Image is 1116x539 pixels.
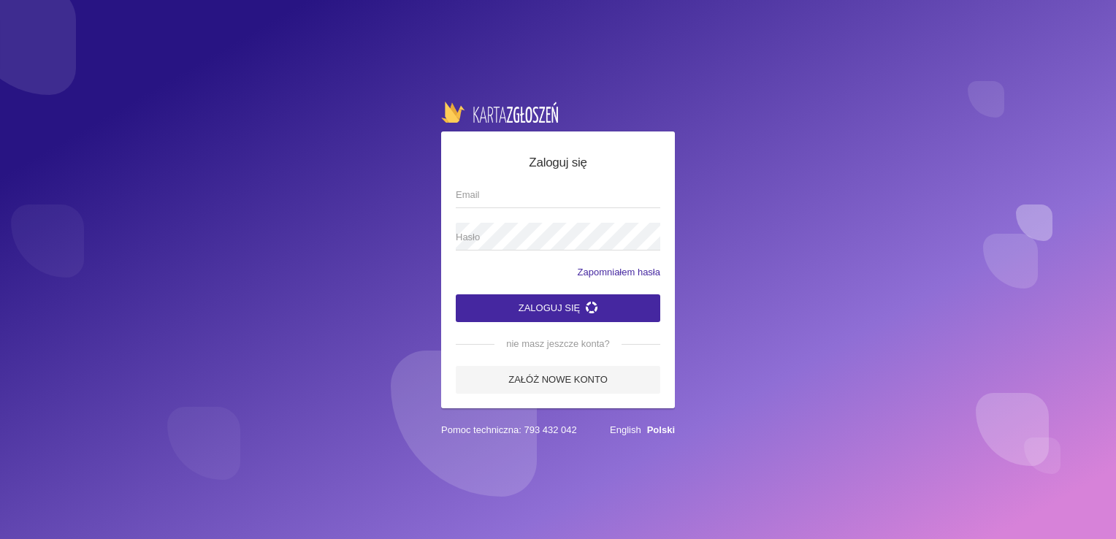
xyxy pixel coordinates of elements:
[610,424,641,435] a: English
[456,366,660,394] a: Załóż nowe konto
[456,180,660,208] input: Email
[441,423,577,437] span: Pomoc techniczna: 793 432 042
[456,153,660,172] h5: Zaloguj się
[441,102,558,122] img: logo-karta.png
[456,294,660,322] button: Zaloguj się
[578,265,660,280] a: Zapomniałem hasła
[494,337,622,351] span: nie masz jeszcze konta?
[456,223,660,251] input: Hasło
[456,230,646,245] span: Hasło
[456,188,646,202] span: Email
[647,424,675,435] a: Polski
